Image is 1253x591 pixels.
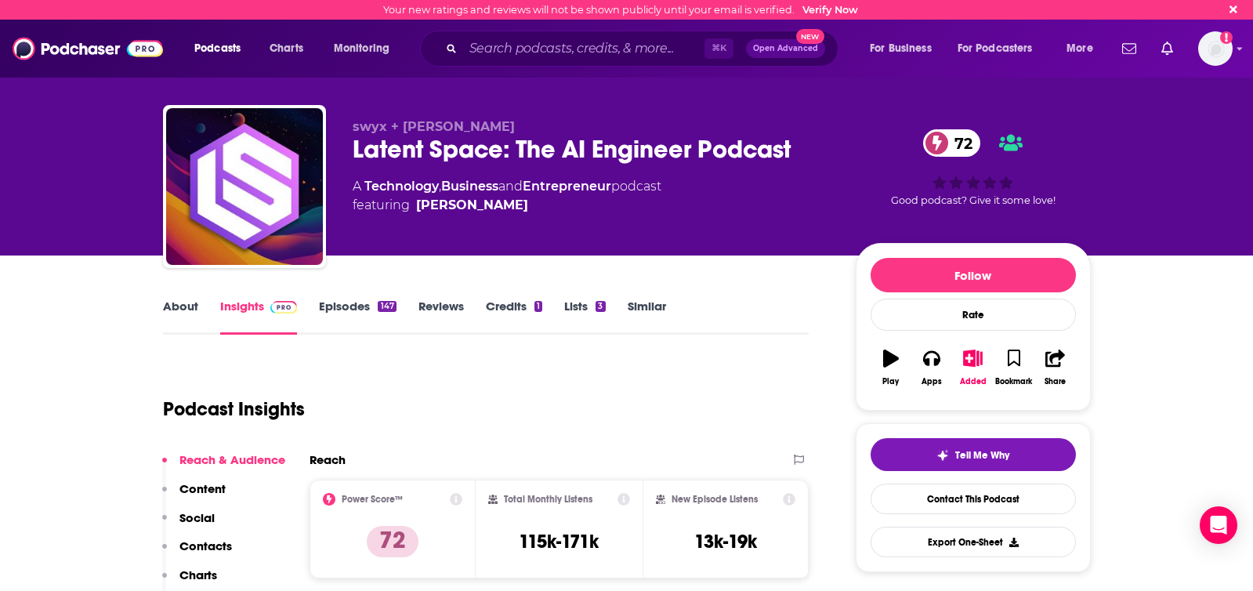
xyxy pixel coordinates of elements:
[1198,31,1233,66] img: User Profile
[334,38,389,60] span: Monitoring
[1198,31,1233,66] button: Show profile menu
[220,299,298,335] a: InsightsPodchaser Pro
[519,530,599,553] h3: 115k-171k
[1155,35,1179,62] a: Show notifications dropdown
[323,36,410,61] button: open menu
[995,377,1032,386] div: Bookmark
[179,567,217,582] p: Charts
[319,299,396,335] a: Episodes147
[936,449,949,462] img: tell me why sparkle
[534,301,542,312] div: 1
[1056,36,1113,61] button: open menu
[1034,339,1075,396] button: Share
[163,299,198,335] a: About
[367,526,418,557] p: 72
[1116,35,1143,62] a: Show notifications dropdown
[958,38,1033,60] span: For Podcasters
[162,452,285,481] button: Reach & Audience
[871,527,1076,557] button: Export One-Sheet
[871,339,911,396] button: Play
[871,299,1076,331] div: Rate
[564,299,605,335] a: Lists3
[871,484,1076,514] a: Contact This Podcast
[704,38,733,59] span: ⌘ K
[435,31,853,67] div: Search podcasts, credits, & more...
[955,449,1009,462] span: Tell Me Why
[162,538,232,567] button: Contacts
[922,377,942,386] div: Apps
[353,119,515,134] span: swyx + [PERSON_NAME]
[694,530,757,553] h3: 13k-19k
[13,34,163,63] img: Podchaser - Follow, Share and Rate Podcasts
[753,45,818,53] span: Open Advanced
[166,108,323,265] img: Latent Space: The AI Engineer Podcast
[504,494,592,505] h2: Total Monthly Listens
[947,36,1056,61] button: open menu
[856,119,1091,216] div: 72Good podcast? Give it some love!
[1045,377,1066,386] div: Share
[796,29,824,44] span: New
[802,4,858,16] a: Verify Now
[1220,31,1233,44] svg: Email not verified
[183,36,261,61] button: open menu
[439,179,441,194] span: ,
[994,339,1034,396] button: Bookmark
[179,481,226,496] p: Content
[859,36,951,61] button: open menu
[911,339,952,396] button: Apps
[960,377,987,386] div: Added
[416,196,528,215] div: [PERSON_NAME]
[1066,38,1093,60] span: More
[871,258,1076,292] button: Follow
[463,36,704,61] input: Search podcasts, credits, & more...
[364,179,439,194] a: Technology
[194,38,241,60] span: Podcasts
[1200,506,1237,544] div: Open Intercom Messenger
[498,179,523,194] span: and
[952,339,993,396] button: Added
[378,301,396,312] div: 147
[310,452,346,467] h2: Reach
[270,301,298,314] img: Podchaser Pro
[418,299,464,335] a: Reviews
[891,194,1056,206] span: Good podcast? Give it some love!
[162,510,215,539] button: Social
[882,377,899,386] div: Play
[628,299,666,335] a: Similar
[1198,31,1233,66] span: Logged in as DanHaggerty
[746,39,825,58] button: Open AdvancedNew
[939,129,980,157] span: 72
[486,299,542,335] a: Credits1
[179,538,232,553] p: Contacts
[342,494,403,505] h2: Power Score™
[441,179,498,194] a: Business
[270,38,303,60] span: Charts
[163,397,305,421] h1: Podcast Insights
[870,38,932,60] span: For Business
[259,36,313,61] a: Charts
[179,452,285,467] p: Reach & Audience
[383,4,858,16] div: Your new ratings and reviews will not be shown publicly until your email is verified.
[353,196,661,215] span: featuring
[353,177,661,215] div: A podcast
[596,301,605,312] div: 3
[672,494,758,505] h2: New Episode Listens
[871,438,1076,471] button: tell me why sparkleTell Me Why
[162,481,226,510] button: Content
[523,179,611,194] a: Entrepreneur
[923,129,980,157] a: 72
[179,510,215,525] p: Social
